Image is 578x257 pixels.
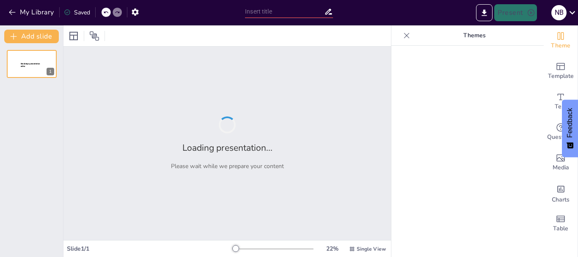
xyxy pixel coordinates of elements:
div: Change the overall theme [544,25,578,56]
div: 1 [7,50,57,78]
button: My Library [6,6,58,19]
div: Layout [67,29,80,43]
span: Media [553,163,569,172]
button: Add slide [4,30,59,43]
div: Add ready made slides [544,56,578,86]
p: Themes [413,25,535,46]
span: Template [548,72,574,81]
input: Insert title [245,6,324,18]
span: Table [553,224,568,233]
button: Present [494,4,537,21]
button: N B [551,4,567,21]
button: Export to PowerPoint [476,4,493,21]
div: 22 % [322,245,342,253]
span: Single View [357,246,386,252]
div: 1 [47,68,54,75]
div: Add a table [544,208,578,239]
div: Add text boxes [544,86,578,117]
span: Theme [551,41,570,50]
div: Slide 1 / 1 [67,245,232,253]
span: Text [555,102,567,111]
span: Position [89,31,99,41]
p: Please wait while we prepare your content [171,162,284,170]
div: Add charts and graphs [544,178,578,208]
div: Add images, graphics, shapes or video [544,147,578,178]
h2: Loading presentation... [182,142,272,154]
button: Cannot delete last slide [44,53,54,63]
span: Charts [552,195,570,204]
span: Sendsteps presentation editor [21,63,40,67]
button: Feedback - Show survey [562,99,578,157]
div: Get real-time input from your audience [544,117,578,147]
div: N B [551,5,567,20]
button: Duplicate Slide [32,53,42,63]
span: Questions [547,133,575,142]
span: Feedback [566,108,574,138]
div: Saved [64,8,90,17]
